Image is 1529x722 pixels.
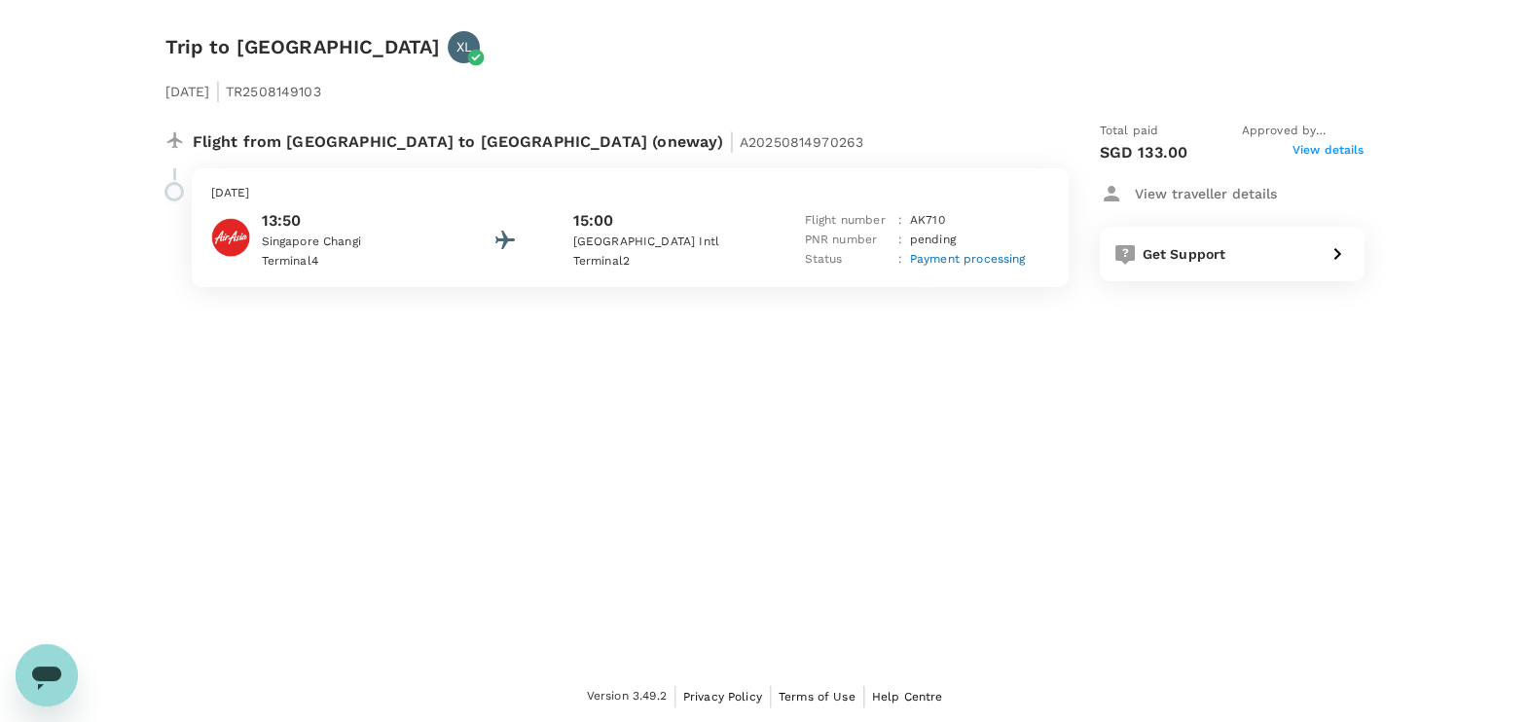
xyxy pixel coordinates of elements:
[898,211,902,231] p: :
[573,233,748,252] p: [GEOGRAPHIC_DATA] Intl
[193,122,864,157] p: Flight from [GEOGRAPHIC_DATA] to [GEOGRAPHIC_DATA] (oneway)
[910,231,956,250] p: pending
[872,686,943,707] a: Help Centre
[779,690,856,704] span: Terms of Use
[16,644,78,706] iframe: Button to launch messaging window
[910,211,945,231] p: AK 710
[211,184,1049,203] p: [DATE]
[805,211,891,231] p: Flight number
[456,37,472,56] p: XL
[165,31,441,62] h6: Trip to [GEOGRAPHIC_DATA]
[910,252,1026,266] span: Payment processing
[573,209,614,233] p: 15:00
[1292,141,1365,164] span: View details
[779,686,856,707] a: Terms of Use
[1100,122,1159,141] span: Total paid
[211,218,250,257] img: AirAsia
[683,686,762,707] a: Privacy Policy
[740,134,863,150] span: A20250814970263
[805,250,891,270] p: Status
[898,231,902,250] p: :
[1143,246,1226,262] span: Get Support
[805,231,891,250] p: PNR number
[729,127,735,155] span: |
[683,690,762,704] span: Privacy Policy
[1100,176,1277,211] button: View traveller details
[1100,141,1188,164] p: SGD 133.00
[872,690,943,704] span: Help Centre
[1135,184,1277,203] p: View traveller details
[1242,122,1365,141] span: Approved by
[898,250,902,270] p: :
[215,77,221,104] span: |
[165,71,321,106] p: [DATE] TR2508149103
[573,252,748,271] p: Terminal 2
[262,209,437,233] p: 13:50
[587,687,667,706] span: Version 3.49.2
[262,233,437,252] p: Singapore Changi
[262,252,437,271] p: Terminal 4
